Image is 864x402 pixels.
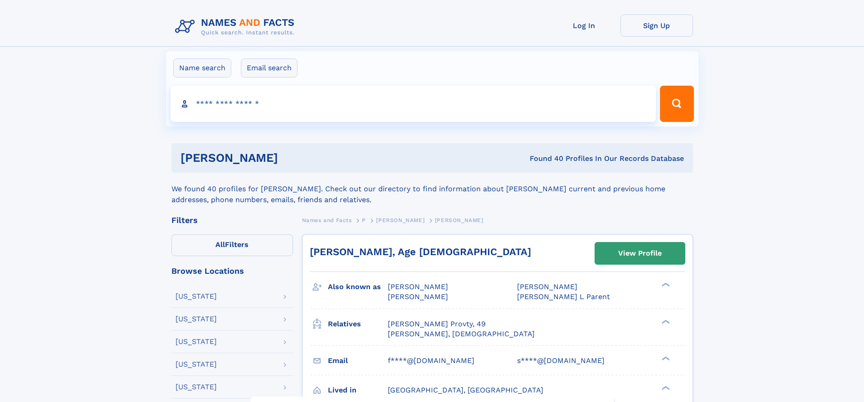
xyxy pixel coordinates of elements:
a: Sign Up [620,15,693,37]
label: Filters [171,234,293,256]
a: P [362,214,366,226]
div: [US_STATE] [176,383,217,391]
a: Names and Facts [302,214,352,226]
label: Email search [241,58,298,77]
div: Browse Locations [171,267,293,275]
div: Found 40 Profiles In Our Records Database [404,154,684,164]
div: View Profile [618,243,662,264]
div: Filters [171,216,293,224]
div: [US_STATE] [176,315,217,323]
span: [PERSON_NAME] [388,292,448,301]
div: ❯ [659,355,670,361]
div: [US_STATE] [176,361,217,368]
span: [PERSON_NAME] [435,217,483,223]
div: [US_STATE] [176,338,217,345]
h3: Also known as [328,279,388,295]
div: ❯ [659,282,670,288]
div: ❯ [659,385,670,391]
span: [GEOGRAPHIC_DATA], [GEOGRAPHIC_DATA] [388,386,543,394]
div: We found 40 profiles for [PERSON_NAME]. Check out our directory to find information about [PERSON... [171,173,693,205]
a: [PERSON_NAME], Age [DEMOGRAPHIC_DATA] [310,246,531,257]
h3: Lived in [328,383,388,398]
h3: Email [328,353,388,368]
input: search input [171,86,656,122]
img: Logo Names and Facts [171,15,302,39]
span: P [362,217,366,223]
a: Log In [548,15,620,37]
a: [PERSON_NAME] Provty, 49 [388,319,486,329]
a: [PERSON_NAME] [376,214,425,226]
span: All [215,240,225,249]
span: [PERSON_NAME] [376,217,425,223]
h3: Relatives [328,316,388,332]
span: [PERSON_NAME] [517,282,577,291]
h1: [PERSON_NAME] [181,152,404,164]
a: View Profile [595,242,685,264]
span: [PERSON_NAME] L Parent [517,292,610,301]
span: [PERSON_NAME] [388,282,448,291]
label: Name search [173,58,231,77]
div: [US_STATE] [176,293,217,300]
a: [PERSON_NAME], [DEMOGRAPHIC_DATA] [388,329,535,339]
button: Search Button [660,86,693,122]
div: ❯ [659,319,670,325]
